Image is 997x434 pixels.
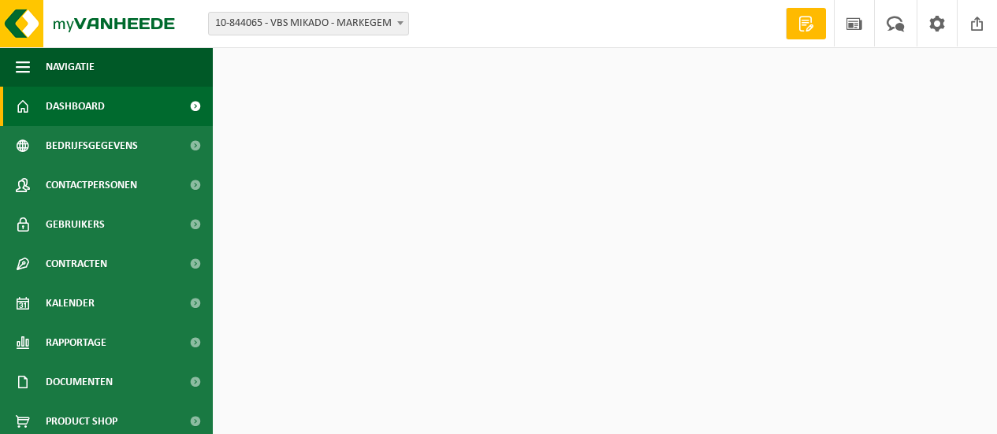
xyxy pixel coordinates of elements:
span: Contracten [46,244,107,284]
span: Gebruikers [46,205,105,244]
span: Documenten [46,362,113,402]
span: Kalender [46,284,95,323]
span: Navigatie [46,47,95,87]
span: Bedrijfsgegevens [46,126,138,165]
span: Contactpersonen [46,165,137,205]
span: Rapportage [46,323,106,362]
span: 10-844065 - VBS MIKADO - MARKEGEM [208,12,409,35]
span: 10-844065 - VBS MIKADO - MARKEGEM [209,13,408,35]
span: Dashboard [46,87,105,126]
